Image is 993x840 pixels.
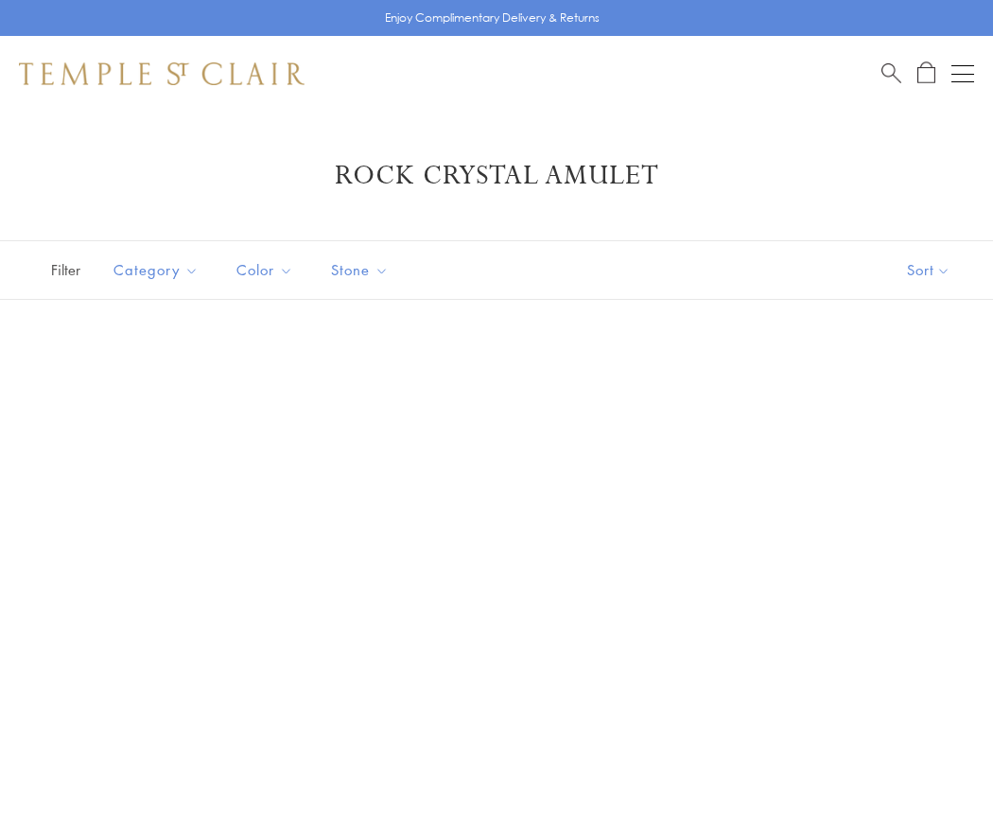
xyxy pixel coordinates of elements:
[322,258,403,282] span: Stone
[864,241,993,299] button: Show sort by
[104,258,213,282] span: Category
[917,61,935,85] a: Open Shopping Bag
[385,9,600,27] p: Enjoy Complimentary Delivery & Returns
[881,61,901,85] a: Search
[222,249,307,291] button: Color
[317,249,403,291] button: Stone
[19,62,305,85] img: Temple St. Clair
[951,62,974,85] button: Open navigation
[99,249,213,291] button: Category
[227,258,307,282] span: Color
[47,159,946,193] h1: Rock Crystal Amulet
